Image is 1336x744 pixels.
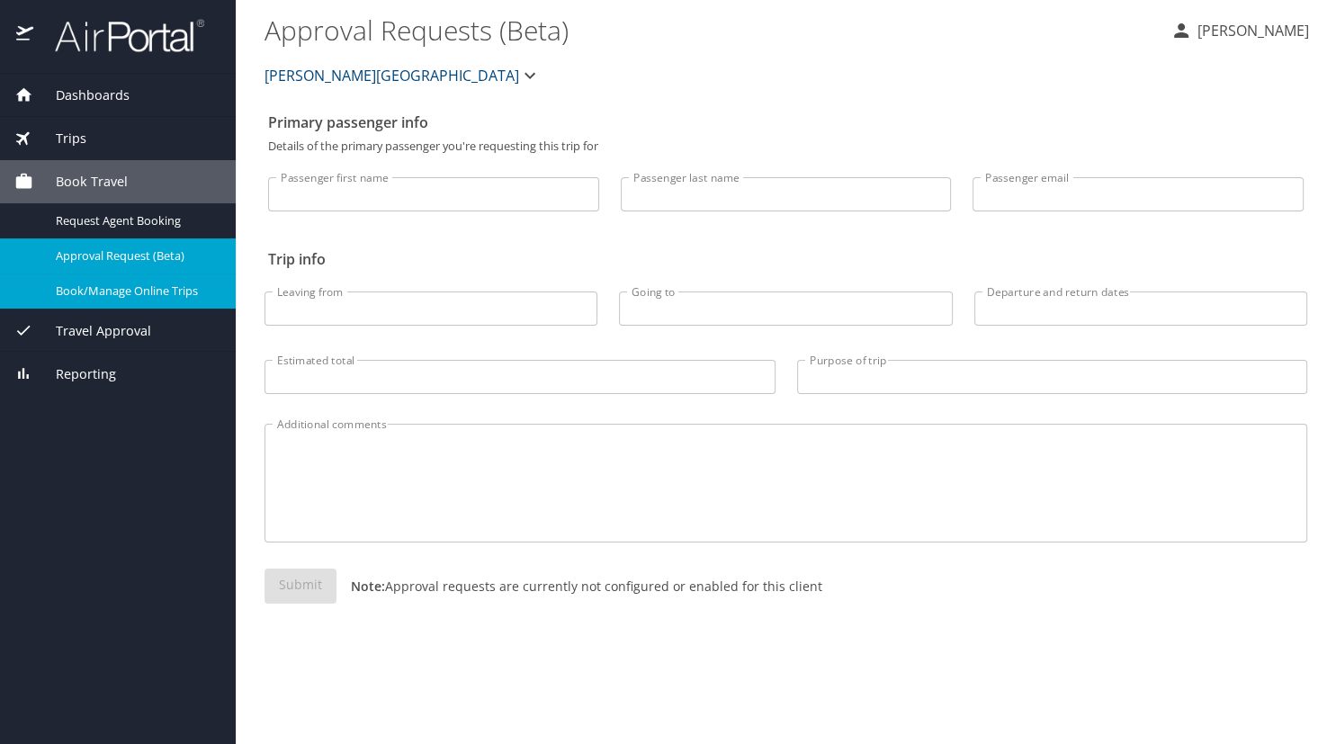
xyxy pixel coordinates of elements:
[265,63,519,88] span: [PERSON_NAME][GEOGRAPHIC_DATA]
[33,364,116,384] span: Reporting
[1192,20,1309,41] p: [PERSON_NAME]
[56,212,214,229] span: Request Agent Booking
[1163,14,1316,47] button: [PERSON_NAME]
[33,129,86,148] span: Trips
[33,172,128,192] span: Book Travel
[16,18,35,53] img: icon-airportal.png
[33,85,130,105] span: Dashboards
[56,247,214,264] span: Approval Request (Beta)
[268,245,1304,273] h2: Trip info
[33,321,151,341] span: Travel Approval
[336,577,822,596] p: Approval requests are currently not configured or enabled for this client
[265,2,1156,58] h1: Approval Requests (Beta)
[268,108,1304,137] h2: Primary passenger info
[35,18,204,53] img: airportal-logo.png
[56,282,214,300] span: Book/Manage Online Trips
[351,578,385,595] strong: Note:
[268,140,1304,152] p: Details of the primary passenger you're requesting this trip for
[257,58,548,94] button: [PERSON_NAME][GEOGRAPHIC_DATA]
